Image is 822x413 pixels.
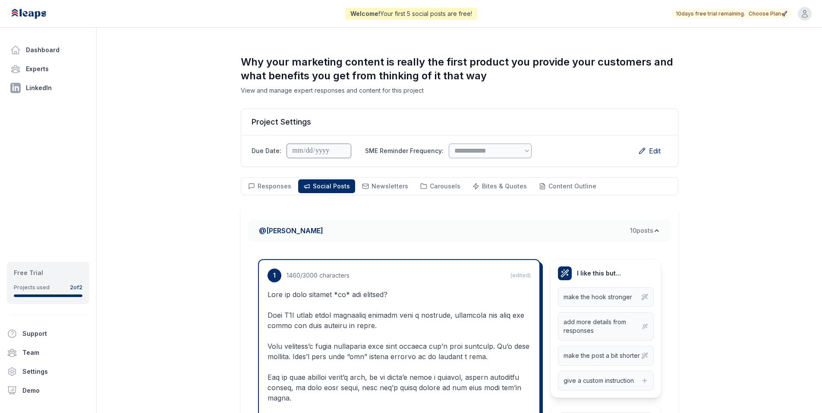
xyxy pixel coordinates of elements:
[3,382,93,399] a: Demo
[350,10,380,17] span: Welcome!
[430,182,460,190] span: Carousels
[357,179,413,193] button: Newsletters
[564,351,640,360] span: make the post a bit shorter
[482,182,527,190] span: Bites & Quotes
[649,146,661,156] span: Edit
[676,10,745,17] span: 10 days free trial remaining.
[7,41,89,59] a: Dashboard
[676,10,787,17] button: 10days free trial remaining.Choose Plan
[558,266,654,280] h4: I like this but...
[258,182,291,190] span: Responses
[415,179,466,193] button: Carousels
[252,147,281,155] label: Due Date:
[241,55,678,83] h1: Why your marketing content is really the first product you provide your customers and what benefi...
[268,269,281,282] span: 1
[10,4,66,23] img: Leaps
[345,8,477,20] div: Your first 5 social posts are free!
[313,182,350,190] span: Social Posts
[534,179,602,193] button: Content Outline
[558,287,654,307] button: make the hook stronger
[14,269,82,277] div: Free Trial
[558,346,654,366] button: make the post a bit shorter
[564,318,642,335] span: add more details from responses
[467,179,532,193] button: Bites & Quotes
[548,182,596,190] span: Content Outline
[372,182,408,190] span: Newsletters
[558,371,654,391] button: give a custom instruction
[7,60,89,78] a: Experts
[243,179,296,193] button: Responses
[7,79,89,97] a: LinkedIn
[252,116,668,128] h2: Project Settings
[3,325,86,342] button: Support
[630,226,653,235] span: 10 post s
[241,86,678,95] p: View and manage expert responses and content for this project
[510,272,531,279] span: (edited)
[298,179,355,193] button: Social Posts
[564,376,634,385] span: give a custom instruction
[3,344,93,361] a: Team
[14,284,50,291] div: Projects used
[564,293,632,301] span: make the hook stronger
[248,219,671,242] button: @[PERSON_NAME]10posts
[632,142,668,160] button: Edit
[558,312,654,341] button: add more details from responses
[287,271,350,280] div: 1460 /3000 characters
[70,284,82,291] div: 2 of 2
[3,363,93,380] a: Settings
[781,10,787,17] span: 🚀
[365,147,444,155] label: SME Reminder Frequency:
[259,225,323,236] span: @ [PERSON_NAME]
